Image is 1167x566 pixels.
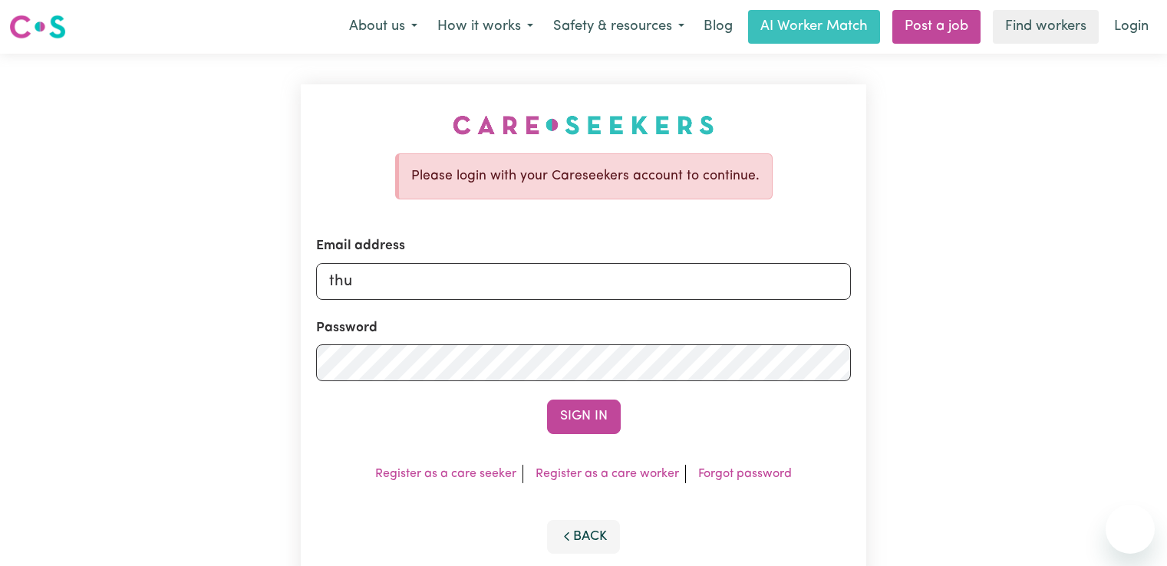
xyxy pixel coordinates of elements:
a: AI Worker Match [748,10,880,44]
button: Sign In [547,400,621,433]
img: Careseekers logo [9,13,66,41]
a: Login [1105,10,1158,44]
a: Register as a care worker [536,468,679,480]
button: How it works [427,11,543,43]
a: Post a job [892,10,981,44]
a: Register as a care seeker [375,468,516,480]
input: Email address [316,263,851,300]
a: Find workers [993,10,1099,44]
a: Forgot password [698,468,792,480]
label: Password [316,318,377,338]
button: Back [547,520,621,554]
iframe: Button to launch messaging window [1106,505,1155,554]
label: Email address [316,236,405,256]
p: Please login with your Careseekers account to continue. [411,166,760,186]
a: Careseekers logo [9,9,66,44]
button: Safety & resources [543,11,694,43]
a: Blog [694,10,742,44]
button: About us [339,11,427,43]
